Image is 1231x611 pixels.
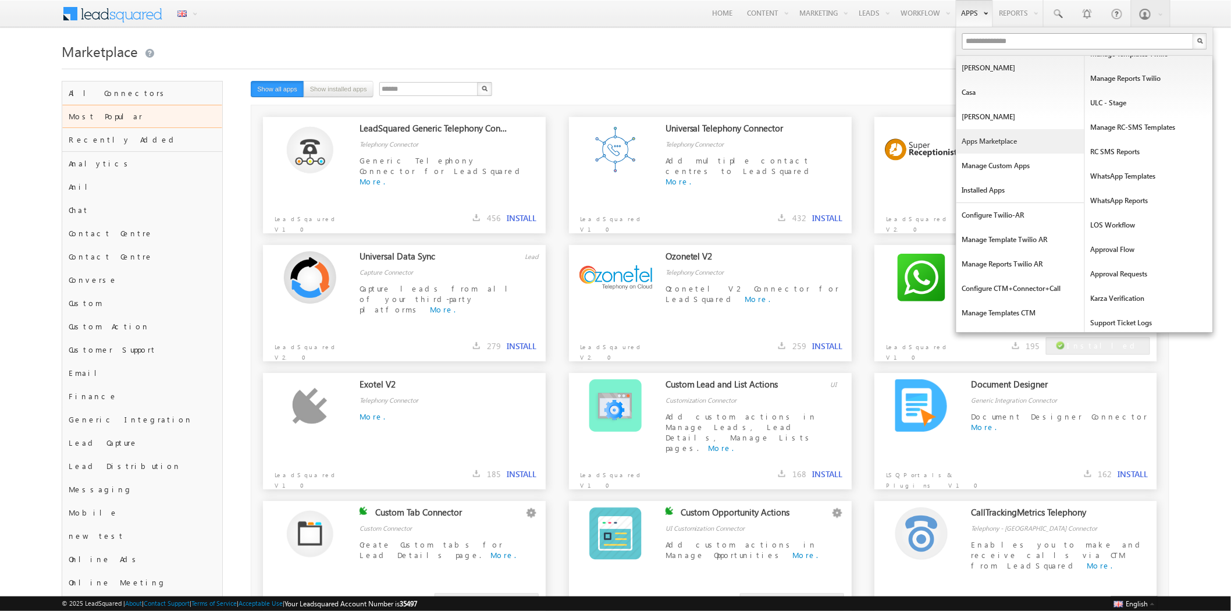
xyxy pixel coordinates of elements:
[507,213,537,223] button: INSTALL
[778,470,785,477] img: downloads
[360,176,385,186] a: More.
[62,361,222,385] div: Email
[971,411,1147,421] span: Document Designer Connector
[778,214,785,221] img: downloads
[62,152,222,175] div: Analytics
[360,539,503,560] span: Create Custom tabs for Lead Details page.
[360,283,517,314] span: Capture leads from all of your third-party platforms
[1197,38,1203,44] img: Search
[62,175,222,198] div: Anil
[360,155,524,176] span: Generic Telephony Connector for LeadSquared
[1026,340,1040,351] span: 195
[400,599,417,608] span: 35497
[956,178,1084,203] a: Installed Apps
[1085,115,1213,140] a: Manage RC-SMS Templates
[1084,470,1091,477] img: downloads
[62,548,222,571] div: Online Ads
[490,550,516,560] a: More.
[1085,213,1213,237] a: LOS Workflow
[778,342,785,349] img: downloads
[956,56,1084,80] a: [PERSON_NAME]
[62,431,222,454] div: Lead Capture
[579,265,652,289] img: Alternate Logo
[487,468,501,479] span: 185
[885,138,958,161] img: Alternate Logo
[666,411,817,453] span: Add custom actions in Manage Leads, Lead Details, Manage Lists pages.
[895,507,948,560] img: Alternate Logo
[666,507,674,515] img: checking status
[507,469,537,479] button: INSTALL
[666,176,691,186] a: More.
[874,336,988,363] p: LeadSquared V1.0
[62,501,222,524] div: Mobile
[487,212,501,223] span: 456
[792,340,806,351] span: 259
[62,105,222,128] div: Most Popular
[62,81,222,105] div: All Connectors
[956,80,1084,105] a: Casa
[792,468,806,479] span: 168
[304,81,373,97] button: Show installed apps
[284,251,336,304] img: Alternate Logo
[360,411,385,421] a: More.
[284,599,417,608] span: Your Leadsquared Account Number is
[956,228,1084,252] a: Manage Template Twilio AR
[956,276,1084,301] a: Configure CTM+Connector+call
[473,342,480,349] img: downloads
[144,599,190,607] a: Contact Support
[62,198,222,222] div: Chat
[956,252,1084,276] a: Manage Reports Twilio AR
[263,208,376,235] p: LeadSqaured V1.0
[263,336,376,363] p: LeadSquared V2.0
[62,338,222,361] div: Customer Support
[956,301,1084,325] a: Manage Templates CTM
[681,507,830,523] div: Custom Opportunity Actions
[971,539,1144,570] span: Enables you to make and receive calls via CTM from LeadSquared
[263,464,376,491] p: LeadSquared V1.0
[62,524,222,548] div: new test
[62,598,417,609] span: © 2025 LeadSquared | | | | |
[874,208,988,235] p: LeadSquared V2.0
[589,507,642,560] img: Alternate Logo
[956,154,1084,178] a: Manage Custom Apps
[62,315,222,338] div: Custom Action
[971,507,1120,523] div: CallTrackingMetrics Telephony
[812,469,842,479] button: INSTALL
[62,268,222,292] div: Converse
[360,123,509,139] div: LeadSquared Generic Telephony Connector
[62,571,222,594] div: Online Meeting
[745,294,771,304] a: More.
[1085,66,1213,91] a: Manage Reports Twilio
[62,478,222,501] div: Messaging
[287,510,333,557] img: Alternate Logo
[62,245,222,268] div: Contact Centre
[1085,164,1213,189] a: WhatsApp Templates
[1012,342,1019,349] img: downloads
[287,126,333,173] img: Alternate Logo
[62,292,222,315] div: Custom
[375,507,525,523] div: Custom Tab Connector
[1085,286,1213,311] a: Karza Verification
[430,304,456,314] a: More.
[482,86,488,91] img: Search
[62,42,138,61] span: Marketplace
[62,385,222,408] div: Finance
[473,470,480,477] img: downloads
[1085,91,1213,115] a: ULC - Stage
[709,443,734,453] a: More.
[956,129,1084,154] a: Apps Marketplace
[666,251,815,267] div: Ozonetel V2
[812,341,842,351] button: INSTALL
[1087,560,1112,570] a: More.
[569,336,682,363] p: LeadSqaured V2.0
[956,203,1084,228] a: Configure Twilio-AR
[1085,262,1213,286] a: Approval Requests
[666,379,815,395] div: Custom Lead and List Actions
[1085,237,1213,262] a: Approval Flow
[1068,340,1140,350] span: Installed
[666,539,817,560] span: Add custom actions in Manage Opportunities
[874,464,988,491] p: LSQ Portals & Plugins V1.0
[971,379,1120,395] div: Document Designer
[895,379,947,432] img: Alternate Logo
[360,379,509,395] div: Exotel V2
